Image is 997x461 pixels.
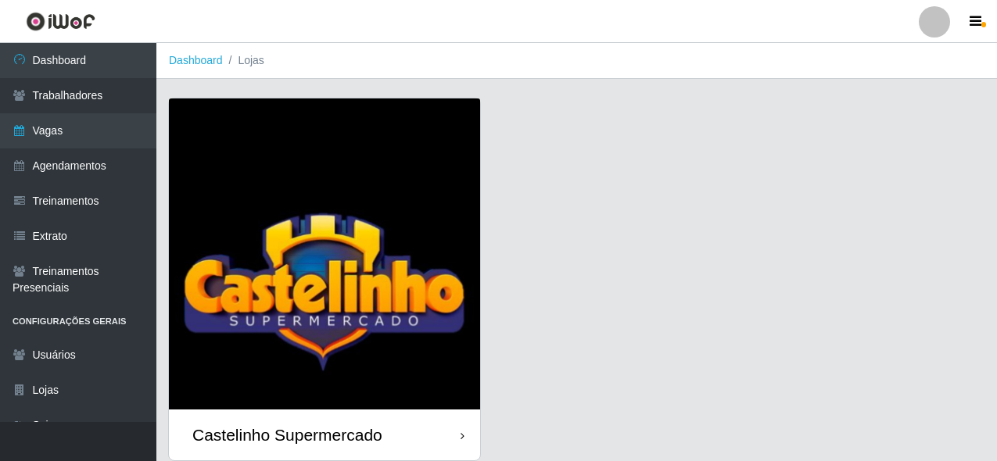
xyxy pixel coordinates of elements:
[156,43,997,79] nav: breadcrumb
[223,52,264,69] li: Lojas
[169,98,480,460] a: Castelinho Supermercado
[26,12,95,31] img: CoreUI Logo
[169,54,223,66] a: Dashboard
[192,425,382,445] div: Castelinho Supermercado
[169,98,480,409] img: cardImg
